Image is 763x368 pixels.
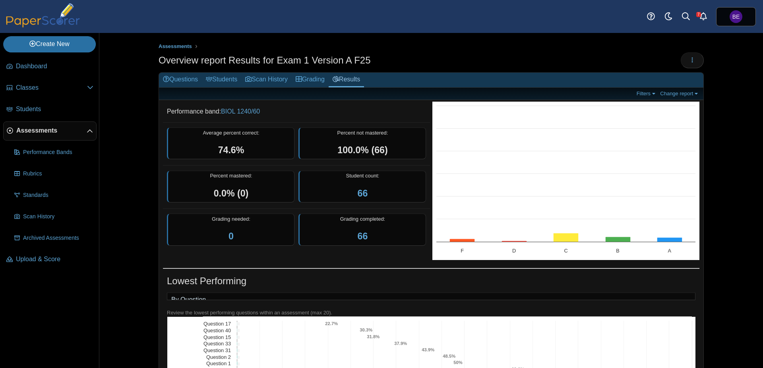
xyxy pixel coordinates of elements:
text: Question 1 [206,360,231,366]
a: 0 [229,231,234,241]
h1: Lowest Performing [167,274,246,288]
a: Performance Bands [11,143,97,162]
span: 0.0% (0) [214,188,249,198]
div: Percent not mastered: [298,127,426,160]
a: Rubrics [11,164,97,183]
a: Create New [3,36,96,52]
span: Dashboard [16,62,93,71]
div: Percent mastered: [167,171,294,203]
path: F, 9. Overall Assessment Performance. [450,239,475,242]
text: Question 17 [203,321,230,327]
a: Students [3,100,97,119]
a: Assessments [3,121,97,141]
a: Classes [3,79,97,98]
span: 74.6% [218,145,244,155]
a: Grading [292,73,329,87]
a: Standards [11,186,97,205]
text: Question 15 [203,334,230,340]
text: Question 2 [206,354,231,360]
span: Performance Bands [23,148,93,156]
text: Question 31 [203,347,230,353]
a: BIOL 1240/60 [221,108,260,115]
a: 66 [358,231,368,241]
img: PaperScorer [3,3,83,27]
a: 66 [358,188,368,198]
span: Archived Assessments [23,234,93,242]
span: Standards [23,191,93,199]
text: B [616,248,620,254]
path: D, 3. Overall Assessment Performance. [502,241,527,242]
div: Student count: [298,171,426,203]
a: Questions [159,73,202,87]
span: 100.0% (66) [337,145,387,155]
path: A, 13. Overall Assessment Performance. [657,237,682,242]
a: Change report [658,90,701,97]
a: PaperScorer [3,22,83,29]
a: By Question [167,293,210,306]
text: D [512,248,516,254]
text: Question 33 [203,341,230,347]
a: Archived Assessments [11,229,97,248]
path: C, 26. Overall Assessment Performance. [554,233,579,242]
div: Grading needed: [167,214,294,246]
svg: Interactive chart [432,102,699,260]
a: Students [202,73,241,87]
div: Chart. Highcharts interactive chart. [432,101,699,260]
path: B, 15. Overall Assessment Performance. [606,237,631,242]
a: Filters [635,90,659,97]
span: Rubrics [23,170,93,178]
div: Grading completed: [298,214,426,246]
span: Upload & Score [16,255,93,264]
span: Ben England [730,10,742,23]
span: Assessments [16,126,87,135]
span: Ben England [732,14,740,19]
a: Results [329,73,364,87]
span: Assessments [159,43,192,49]
span: Scan History [23,213,93,221]
a: Scan History [241,73,292,87]
text: A [668,248,672,254]
a: Ben England [716,7,756,26]
a: Upload & Score [3,250,97,269]
div: Average percent correct: [167,127,294,160]
a: Alerts [695,8,712,25]
a: Dashboard [3,57,97,76]
text: Question 40 [203,328,230,333]
a: Scan History [11,207,97,226]
a: Assessments [157,42,194,52]
div: Review the lowest performing questions within an assessment (max 20). [167,309,695,316]
span: Classes [16,83,87,92]
text: C [564,248,567,254]
dd: Performance band: [163,101,430,122]
text: F [461,248,464,254]
span: Students [16,105,93,114]
h1: Overview report Results for Exam 1 Version A F25 [159,54,371,67]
